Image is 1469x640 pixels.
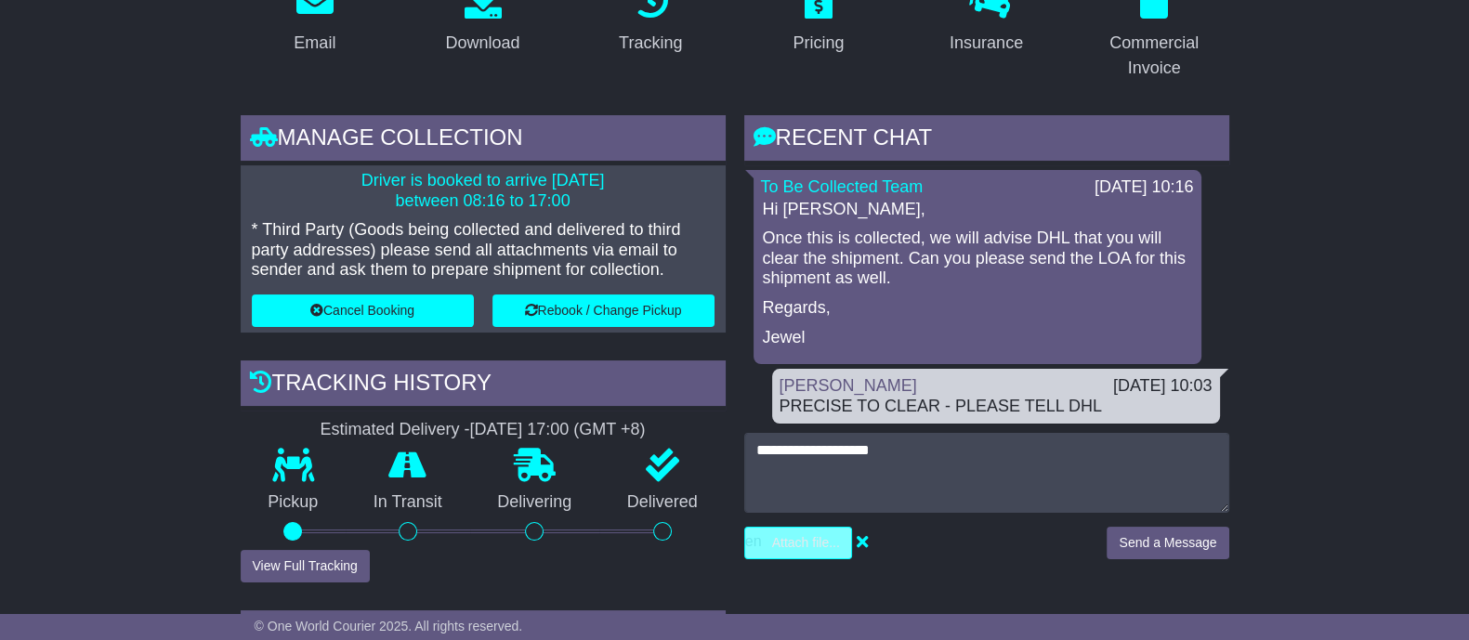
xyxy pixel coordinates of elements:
div: Estimated Delivery - [241,420,726,440]
div: Email [294,31,335,56]
div: Manage collection [241,115,726,165]
div: PRECISE TO CLEAR - PLEASE TELL DHL [780,397,1213,417]
span: © One World Courier 2025. All rights reserved. [255,619,523,633]
a: [PERSON_NAME] [780,376,917,395]
p: Pickup [241,492,347,513]
a: To Be Collected Team [761,177,924,196]
div: Insurance [950,31,1023,56]
div: Pricing [793,31,844,56]
p: Regards, [763,298,1192,319]
p: Hi [PERSON_NAME], [763,200,1192,220]
p: Delivering [470,492,600,513]
p: Jewel [763,328,1192,348]
div: RECENT CHAT [744,115,1229,165]
div: [DATE] 10:03 [1113,376,1213,397]
div: Tracking [619,31,682,56]
button: Rebook / Change Pickup [492,294,715,327]
div: Tracking history [241,360,726,411]
button: View Full Tracking [241,550,370,582]
div: [DATE] 10:16 [1095,177,1194,198]
button: Send a Message [1107,527,1228,559]
div: [DATE] 17:00 (GMT +8) [470,420,646,440]
p: Once this is collected, we will advise DHL that you will clear the shipment. Can you please send ... [763,229,1192,289]
p: Driver is booked to arrive [DATE] between 08:16 to 17:00 [252,171,715,211]
p: In Transit [346,492,470,513]
button: Cancel Booking [252,294,474,327]
p: * Third Party (Goods being collected and delivered to third party addresses) please send all atta... [252,220,715,281]
div: Commercial Invoice [1092,31,1217,81]
p: Delivered [599,492,726,513]
div: Download [445,31,519,56]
